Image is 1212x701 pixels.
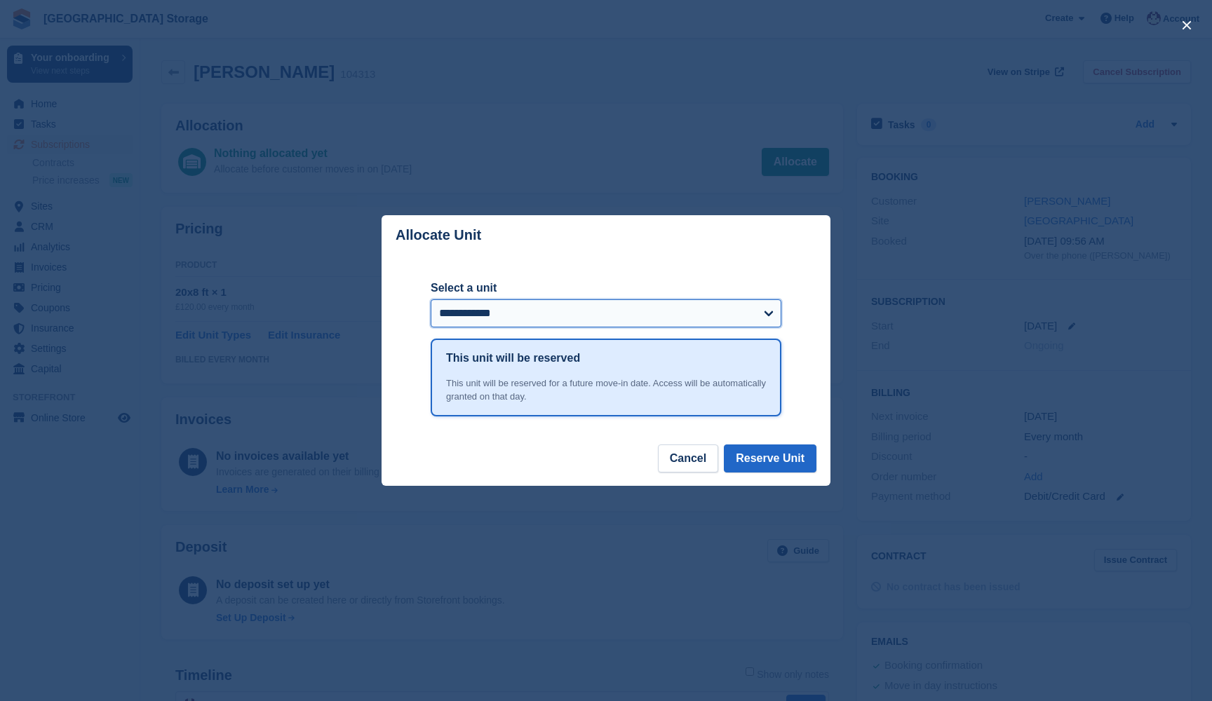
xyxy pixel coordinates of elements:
[658,444,718,472] button: Cancel
[724,444,816,472] button: Reserve Unit
[1176,14,1198,36] button: close
[446,350,580,367] h1: This unit will be reserved
[396,227,481,243] p: Allocate Unit
[446,376,766,404] div: This unit will be reserved for a future move-in date. Access will be automatically granted on tha...
[431,280,781,297] label: Select a unit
